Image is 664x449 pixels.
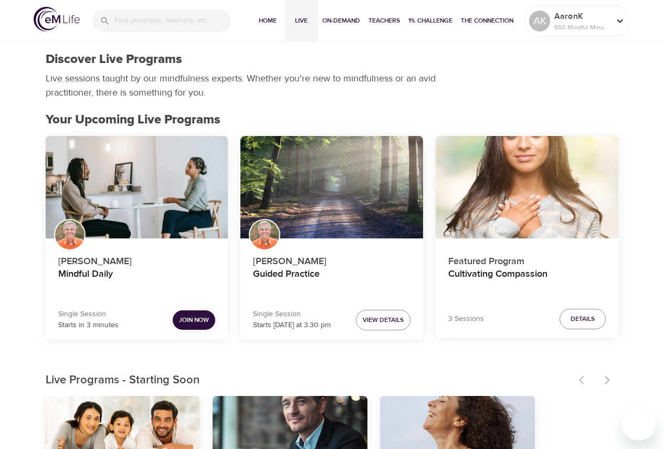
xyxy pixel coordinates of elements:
p: Live Programs - Starting Soon [46,372,573,389]
div: AK [529,11,550,32]
p: 3 Sessions [448,314,484,325]
span: On-Demand [322,15,360,26]
p: [PERSON_NAME] [58,250,216,268]
p: Starts [DATE] at 3:30 pm [253,320,331,331]
img: logo [34,7,80,32]
button: Mindful Daily [46,136,228,239]
span: Details [571,314,595,325]
span: Live [289,15,314,26]
p: Featured Program [448,250,606,268]
p: [PERSON_NAME] [253,250,410,268]
span: View Details [363,315,404,326]
button: Cultivating Compassion [436,136,618,239]
span: 1% Challenge [408,15,452,26]
p: Starts in 3 minutes [58,320,119,331]
h1: Discover Live Programs [46,52,182,67]
p: Live sessions taught by our mindfulness experts. Whether you're new to mindfulness or an avid pra... [46,71,439,100]
h4: Guided Practice [253,268,410,294]
span: The Connection [461,15,513,26]
iframe: Button to launch messaging window [622,407,656,441]
h4: Cultivating Compassion [448,268,606,294]
button: Guided Practice [240,136,423,239]
button: Details [560,309,606,329]
p: Single Session [58,309,119,320]
button: Join Now [173,310,215,330]
span: Teachers [368,15,400,26]
input: Find programs, teachers, etc... [114,9,231,32]
h2: Your Upcoming Live Programs [46,112,619,128]
span: Join Now [179,315,209,326]
h4: Mindful Daily [58,268,216,294]
span: Home [255,15,280,26]
button: View Details [356,310,410,330]
p: AaronK [554,10,610,23]
p: Single Session [253,309,331,320]
p: 550 Mindful Minutes [554,23,610,32]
